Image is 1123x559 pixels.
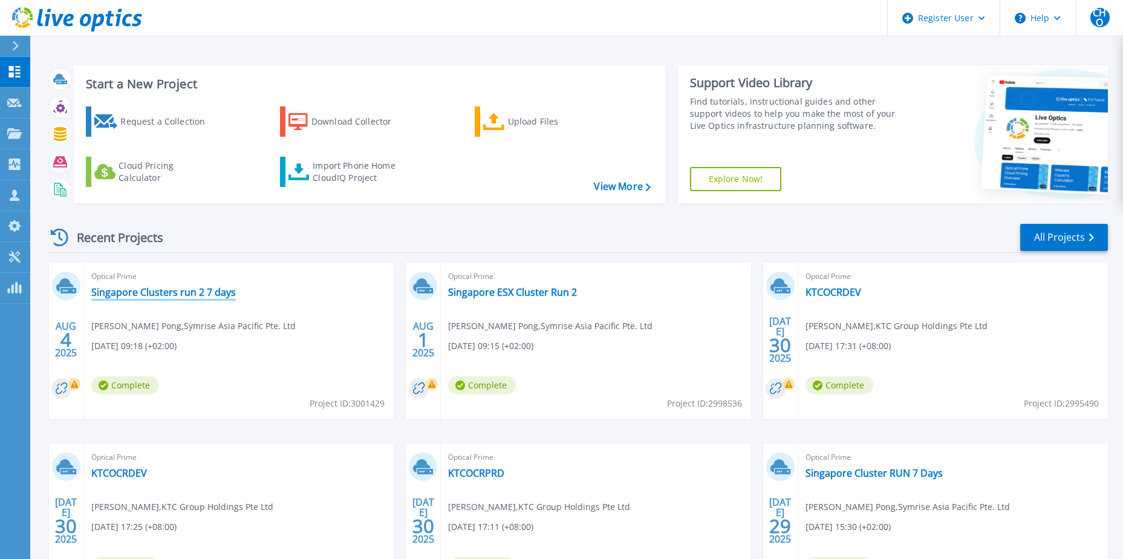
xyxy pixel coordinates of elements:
a: KTCOCRDEV [91,467,147,479]
span: CHO [1090,8,1110,27]
span: 29 [769,521,791,531]
span: 30 [55,521,77,531]
span: 30 [412,521,434,531]
a: View More [594,181,650,192]
div: Cloud Pricing Calculator [119,160,215,184]
span: [DATE] 17:11 (+08:00) [448,520,533,534]
span: Complete [806,376,873,394]
div: Recent Projects [47,223,180,252]
a: Upload Files [475,106,610,137]
span: Project ID: 2998536 [667,397,742,410]
span: 1 [418,335,429,345]
span: 30 [769,340,791,350]
span: Optical Prime [91,270,386,283]
a: KTCOCRPRD [448,467,504,479]
div: [DATE] 2025 [412,499,435,543]
a: KTCOCRDEV [806,286,861,298]
a: Singapore Clusters run 2 7 days [91,286,236,298]
div: [DATE] 2025 [769,499,792,543]
span: [DATE] 17:31 (+08:00) [806,339,891,353]
div: Request a Collection [120,110,217,134]
a: Cloud Pricing Calculator [86,157,221,187]
a: Explore Now! [690,167,782,191]
a: Singapore Cluster RUN 7 Days [806,467,943,479]
span: [PERSON_NAME] Pong , Symrise Asia Pacific Pte. Ltd [806,500,1010,514]
div: [DATE] 2025 [54,499,77,543]
span: Complete [448,376,516,394]
span: [PERSON_NAME] , KTC Group Holdings Pte Ltd [91,500,273,514]
div: Find tutorials, instructional guides and other support videos to help you make the most of your L... [690,96,909,132]
span: 4 [60,335,71,345]
span: Optical Prime [806,451,1101,464]
a: Singapore ESX Cluster Run 2 [448,286,577,298]
span: Optical Prime [806,270,1101,283]
span: Complete [91,376,159,394]
span: [PERSON_NAME] , KTC Group Holdings Pte Ltd [448,500,630,514]
span: Project ID: 3001429 [310,397,385,410]
span: [DATE] 15:30 (+02:00) [806,520,891,534]
div: Import Phone Home CloudIQ Project [313,160,407,184]
div: AUG 2025 [54,318,77,362]
span: [DATE] 09:15 (+02:00) [448,339,533,353]
span: Project ID: 2995490 [1024,397,1099,410]
span: Optical Prime [448,270,743,283]
span: Optical Prime [91,451,386,464]
a: Request a Collection [86,106,221,137]
span: [DATE] 09:18 (+02:00) [91,339,177,353]
a: Download Collector [280,106,415,137]
span: Optical Prime [448,451,743,464]
div: Support Video Library [690,75,909,91]
div: AUG 2025 [412,318,435,362]
span: [PERSON_NAME] , KTC Group Holdings Pte Ltd [806,319,988,333]
a: All Projects [1020,224,1108,251]
span: [PERSON_NAME] Pong , Symrise Asia Pacific Pte. Ltd [91,319,296,333]
span: [PERSON_NAME] Pong , Symrise Asia Pacific Pte. Ltd [448,319,653,333]
h3: Start a New Project [86,77,650,91]
div: [DATE] 2025 [769,318,792,362]
div: Download Collector [311,110,408,134]
div: Upload Files [508,110,605,134]
span: [DATE] 17:25 (+08:00) [91,520,177,534]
